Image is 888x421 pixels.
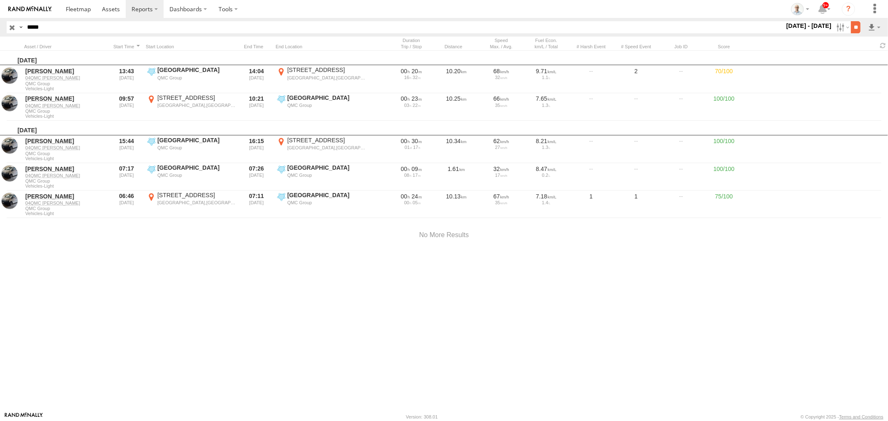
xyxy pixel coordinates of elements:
div: [STREET_ADDRESS] [157,94,236,102]
div: QMC Group [157,145,236,151]
div: 1.3 [527,103,566,108]
div: [GEOGRAPHIC_DATA] [157,136,236,144]
i: ? [842,2,855,16]
label: Click to View Event Location [276,136,367,162]
div: 15:44 [DATE] [111,136,142,162]
div: 35 [482,103,521,108]
div: 70/100 [705,66,743,92]
span: 09 [412,166,422,172]
label: Export results as... [867,21,881,33]
div: Version: 308.01 [406,414,438,419]
a: 04QMC [PERSON_NAME] [25,103,106,109]
span: Filter Results to this Group [25,211,106,216]
span: 16 [404,75,411,80]
div: 27 [482,145,521,150]
span: QMC Group [25,151,106,156]
div: 1.3 [527,145,566,150]
div: [GEOGRAPHIC_DATA] [287,191,366,199]
div: QMC Group [157,172,236,178]
a: 04QMC [PERSON_NAME] [25,75,106,81]
label: [DATE] - [DATE] [785,21,833,30]
div: [GEOGRAPHIC_DATA],[GEOGRAPHIC_DATA] [157,200,236,206]
div: [GEOGRAPHIC_DATA] [287,164,366,171]
div: 66 [482,95,521,102]
div: 8.47 [527,165,566,173]
div: 75/100 [705,191,743,217]
a: 04QMC [PERSON_NAME] [25,145,106,151]
div: 7.18 [527,193,566,200]
span: 17 [413,173,420,178]
div: 9.71 [527,67,566,75]
label: Click to View Event Location [146,136,237,162]
div: [579s] 04/08/2025 07:17 - 04/08/2025 07:26 [392,165,431,173]
div: 10.13 [435,191,477,217]
a: Terms and Conditions [839,414,883,419]
div: 1.1 [527,75,566,80]
span: 00 [401,138,410,144]
div: 07:26 [DATE] [241,164,272,190]
label: Search Query [17,21,24,33]
a: [PERSON_NAME] [25,137,106,145]
label: Click to View Event Location [276,94,367,120]
div: 07:11 [DATE] [241,191,272,217]
a: View Asset in Asset Management [1,67,18,84]
div: [GEOGRAPHIC_DATA],[GEOGRAPHIC_DATA] [287,75,366,81]
div: [1240s] 06/08/2025 13:43 - 06/08/2025 14:04 [392,67,431,75]
div: [1839s] 04/08/2025 15:44 - 04/08/2025 16:15 [392,137,431,145]
div: QMC Group [287,200,366,206]
span: 00 [401,193,410,200]
div: 10.34 [435,136,477,162]
span: QMC Group [25,81,106,86]
span: Filter Results to this Group [25,183,106,188]
span: 17 [413,145,420,150]
a: 04QMC [PERSON_NAME] [25,173,106,178]
a: View Asset in Asset Management [1,137,18,154]
div: [STREET_ADDRESS] [287,66,366,74]
span: 20 [412,68,422,74]
div: [STREET_ADDRESS] [157,191,236,199]
div: Click to Sort [24,44,107,50]
span: 00 [404,200,411,205]
span: 00 [401,166,410,172]
span: 08 [404,173,411,178]
div: Click to Sort [111,44,142,50]
div: [GEOGRAPHIC_DATA],[GEOGRAPHIC_DATA] [287,145,366,151]
div: 100/100 [705,136,743,162]
div: 7.65 [527,95,566,102]
a: Visit our Website [5,413,43,421]
div: 10.20 [435,66,477,92]
div: 35 [482,200,521,205]
a: View Asset in Asset Management [1,193,18,209]
div: [1498s] 04/08/2025 06:46 - 04/08/2025 07:11 [392,193,431,200]
div: 100/100 [705,94,743,120]
span: 22 [413,103,420,108]
div: Click to Sort [241,44,272,50]
label: Click to View Event Location [146,191,237,217]
a: [PERSON_NAME] [25,193,106,200]
label: Click to View Event Location [276,164,367,190]
span: QMC Group [25,109,106,114]
span: 00 [401,68,410,74]
div: 0.2 [527,173,566,178]
span: QMC Group [25,178,106,183]
a: [PERSON_NAME] [25,67,106,75]
div: Kurt Byers [788,3,812,15]
label: Click to View Event Location [146,66,237,92]
div: 32 [482,165,521,173]
div: Click to Sort [435,44,477,50]
div: [GEOGRAPHIC_DATA] [287,94,366,102]
span: Refresh [878,42,888,50]
div: 100/100 [705,164,743,190]
a: 04QMC [PERSON_NAME] [25,200,106,206]
div: 10:21 [DATE] [241,94,272,120]
span: 00 [401,95,410,102]
div: 67 [482,193,521,200]
div: 1.4 [527,200,566,205]
div: 13:43 [DATE] [111,66,142,92]
div: Job ID [660,44,702,50]
div: QMC Group [287,172,366,178]
div: 06:46 [DATE] [111,191,142,217]
span: 24 [412,193,422,200]
span: 30 [412,138,422,144]
label: Click to View Event Location [276,66,367,92]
